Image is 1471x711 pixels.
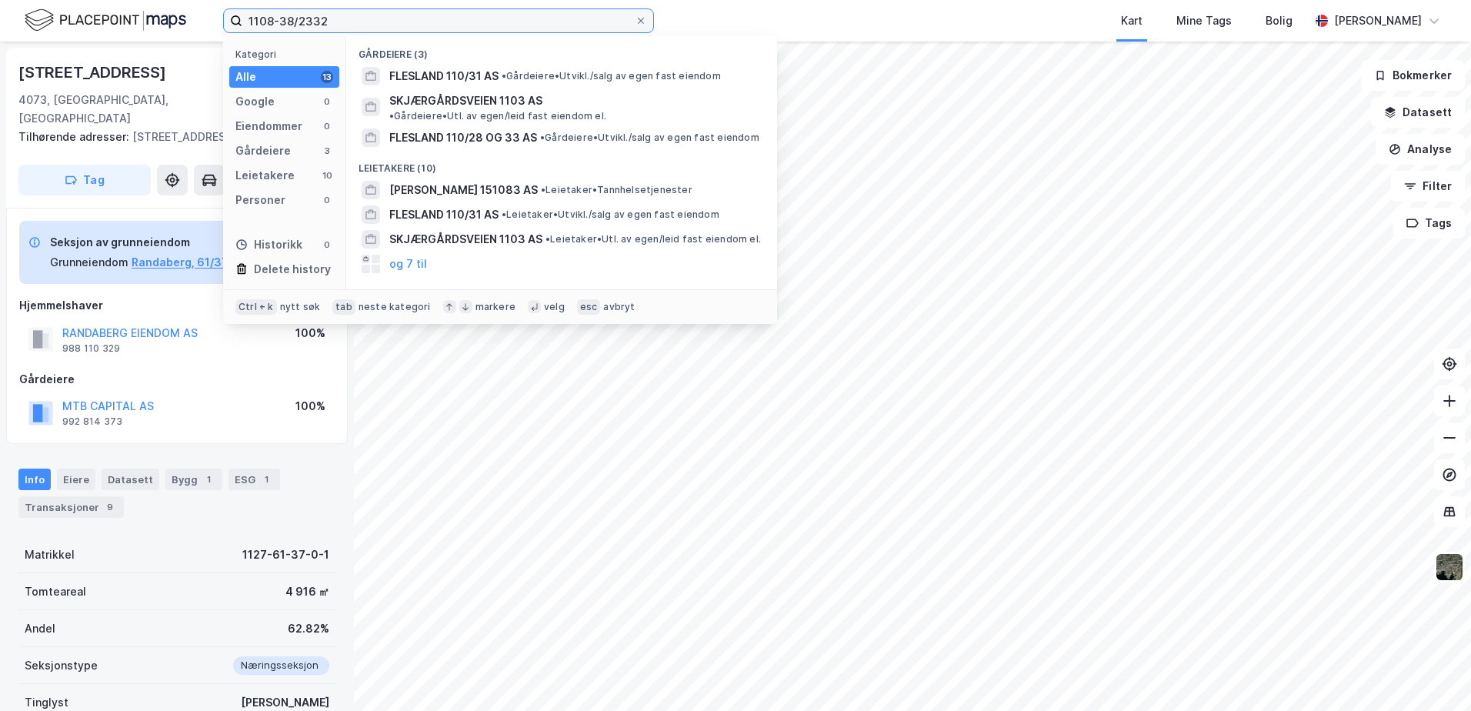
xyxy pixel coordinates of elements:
[235,68,256,86] div: Alle
[1394,637,1471,711] div: Kontrollprogram for chat
[502,209,719,221] span: Leietaker • Utvikl./salg av egen fast eiendom
[389,129,537,147] span: FLESLAND 110/28 OG 33 AS
[18,128,323,146] div: [STREET_ADDRESS]
[389,67,499,85] span: FLESLAND 110/31 AS
[235,299,277,315] div: Ctrl + k
[235,117,302,135] div: Eiendommer
[359,301,431,313] div: neste kategori
[321,169,333,182] div: 10
[25,546,75,564] div: Matrikkel
[62,416,122,428] div: 992 814 373
[346,150,777,178] div: Leietakere (10)
[1391,171,1465,202] button: Filter
[389,205,499,224] span: FLESLAND 110/31 AS
[1376,134,1465,165] button: Analyse
[1394,637,1471,711] iframe: Chat Widget
[18,130,132,143] span: Tilhørende adresser:
[62,342,120,355] div: 988 110 329
[25,7,186,34] img: logo.f888ab2527a4732fd821a326f86c7f29.svg
[541,184,692,196] span: Leietaker • Tannhelsetjenester
[1435,552,1464,582] img: 9k=
[18,496,124,518] div: Transaksjoner
[19,296,335,315] div: Hjemmelshaver
[1121,12,1142,30] div: Kart
[132,253,228,272] button: Randaberg, 61/37
[235,92,275,111] div: Google
[389,181,538,199] span: [PERSON_NAME] 151083 AS
[502,70,721,82] span: Gårdeiere • Utvikl./salg av egen fast eiendom
[502,70,506,82] span: •
[389,110,606,122] span: Gårdeiere • Utl. av egen/leid fast eiendom el.
[228,469,280,490] div: ESG
[18,165,151,195] button: Tag
[321,145,333,157] div: 3
[242,9,635,32] input: Søk på adresse, matrikkel, gårdeiere, leietakere eller personer
[201,472,216,487] div: 1
[540,132,545,143] span: •
[389,92,542,110] span: SKJÆRGÅRDSVEIEN 1103 AS
[389,255,427,273] button: og 7 til
[332,299,355,315] div: tab
[18,60,169,85] div: [STREET_ADDRESS]
[50,253,128,272] div: Grunneiendom
[321,239,333,251] div: 0
[57,469,95,490] div: Eiere
[295,397,325,416] div: 100%
[389,230,542,249] span: SKJÆRGÅRDSVEIEN 1103 AS
[288,619,329,638] div: 62.82%
[102,469,159,490] div: Datasett
[1266,12,1293,30] div: Bolig
[235,191,285,209] div: Personer
[235,142,291,160] div: Gårdeiere
[25,582,86,601] div: Tomteareal
[285,582,329,601] div: 4 916 ㎡
[321,120,333,132] div: 0
[235,166,295,185] div: Leietakere
[259,472,274,487] div: 1
[1176,12,1232,30] div: Mine Tags
[1334,12,1422,30] div: [PERSON_NAME]
[18,91,238,128] div: 4073, [GEOGRAPHIC_DATA], [GEOGRAPHIC_DATA]
[50,233,228,252] div: Seksjon av grunneiendom
[165,469,222,490] div: Bygg
[545,233,550,245] span: •
[389,110,394,122] span: •
[235,235,302,254] div: Historikk
[475,301,515,313] div: markere
[502,209,506,220] span: •
[235,48,339,60] div: Kategori
[102,499,118,515] div: 9
[541,184,545,195] span: •
[295,324,325,342] div: 100%
[321,71,333,83] div: 13
[19,370,335,389] div: Gårdeiere
[242,546,329,564] div: 1127-61-37-0-1
[254,260,331,279] div: Delete history
[25,619,55,638] div: Andel
[1361,60,1465,91] button: Bokmerker
[321,194,333,206] div: 0
[280,301,321,313] div: nytt søk
[25,656,98,675] div: Seksjonstype
[544,301,565,313] div: velg
[1393,208,1465,239] button: Tags
[577,299,601,315] div: esc
[346,36,777,64] div: Gårdeiere (3)
[18,469,51,490] div: Info
[545,233,761,245] span: Leietaker • Utl. av egen/leid fast eiendom el.
[540,132,759,144] span: Gårdeiere • Utvikl./salg av egen fast eiendom
[321,95,333,108] div: 0
[1371,97,1465,128] button: Datasett
[603,301,635,313] div: avbryt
